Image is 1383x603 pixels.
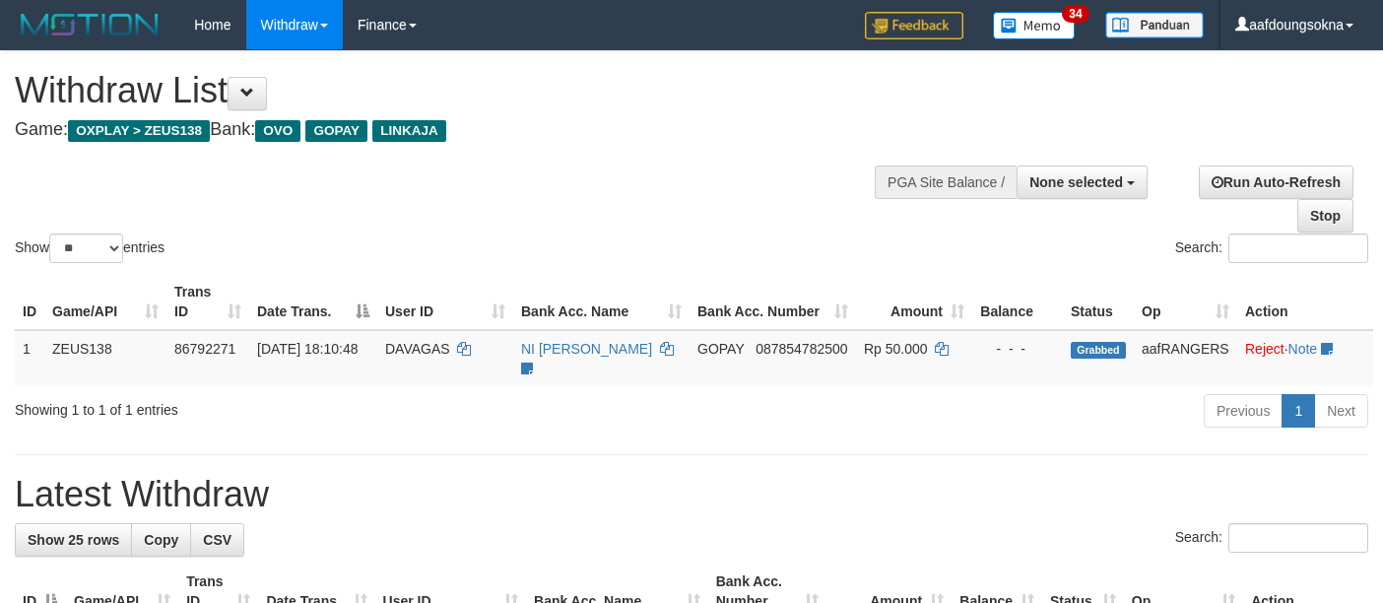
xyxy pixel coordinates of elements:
span: GOPAY [697,341,744,357]
img: Button%20Memo.svg [993,12,1076,39]
a: CSV [190,523,244,557]
td: · [1237,330,1373,386]
button: None selected [1017,166,1148,199]
span: Copy [144,532,178,548]
div: - - - [980,339,1055,359]
span: [DATE] 18:10:48 [257,341,358,357]
div: PGA Site Balance / [875,166,1017,199]
a: Note [1288,341,1318,357]
span: OVO [255,120,300,142]
h4: Game: Bank: [15,120,902,140]
input: Search: [1228,523,1368,553]
th: Status [1063,274,1134,330]
span: GOPAY [305,120,367,142]
span: 34 [1062,5,1088,23]
th: Amount: activate to sort column ascending [856,274,972,330]
a: 1 [1282,394,1315,428]
img: Feedback.jpg [865,12,963,39]
th: Date Trans.: activate to sort column descending [249,274,377,330]
a: Next [1314,394,1368,428]
h1: Withdraw List [15,71,902,110]
img: MOTION_logo.png [15,10,165,39]
a: Run Auto-Refresh [1199,166,1353,199]
img: panduan.png [1105,12,1204,38]
th: Bank Acc. Name: activate to sort column ascending [513,274,690,330]
a: Show 25 rows [15,523,132,557]
td: ZEUS138 [44,330,166,386]
a: Stop [1297,199,1353,233]
label: Search: [1175,523,1368,553]
span: CSV [203,532,231,548]
span: DAVAGAS [385,341,450,357]
span: Copy 087854782500 to clipboard [756,341,847,357]
th: Trans ID: activate to sort column ascending [166,274,249,330]
input: Search: [1228,234,1368,263]
span: OXPLAY > ZEUS138 [68,120,210,142]
th: ID [15,274,44,330]
td: aafRANGERS [1134,330,1237,386]
th: Game/API: activate to sort column ascending [44,274,166,330]
label: Search: [1175,234,1368,263]
a: Copy [131,523,191,557]
th: Op: activate to sort column ascending [1134,274,1237,330]
div: Showing 1 to 1 of 1 entries [15,392,561,420]
span: Rp 50.000 [864,341,928,357]
select: Showentries [49,234,123,263]
span: Show 25 rows [28,532,119,548]
span: None selected [1029,174,1123,190]
td: 1 [15,330,44,386]
span: LINKAJA [372,120,446,142]
span: 86792271 [174,341,235,357]
span: Grabbed [1071,342,1126,359]
a: NI [PERSON_NAME] [521,341,652,357]
th: User ID: activate to sort column ascending [377,274,513,330]
a: Previous [1204,394,1283,428]
a: Reject [1245,341,1284,357]
th: Balance [972,274,1063,330]
h1: Latest Withdraw [15,475,1368,514]
th: Bank Acc. Number: activate to sort column ascending [690,274,856,330]
label: Show entries [15,234,165,263]
th: Action [1237,274,1373,330]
